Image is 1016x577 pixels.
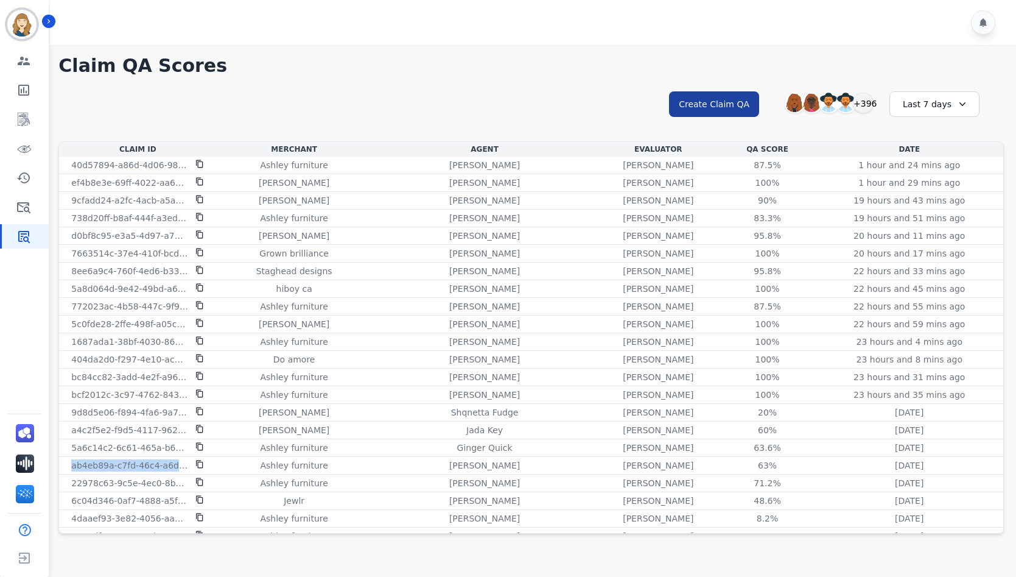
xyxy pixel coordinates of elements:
p: 772023ac-4b58-447c-9f91-ebd4b911498f [71,300,188,313]
p: [PERSON_NAME] [449,389,520,401]
p: [PERSON_NAME] [623,459,693,472]
p: [PERSON_NAME] [623,300,693,313]
p: [PERSON_NAME] [449,318,520,330]
p: [PERSON_NAME] [449,459,520,472]
p: 9d8d5e06-f894-4fa6-9a75-e697b1344d69 [71,406,188,419]
p: [PERSON_NAME] [623,389,693,401]
p: [PERSON_NAME] [449,212,520,224]
p: [PERSON_NAME] [623,247,693,260]
div: QA Score [722,144,813,154]
p: [PERSON_NAME] [449,353,520,366]
p: hiboy ca [276,283,312,295]
div: 100% [740,389,795,401]
p: [PERSON_NAME] [449,371,520,383]
p: [PERSON_NAME] [449,159,520,171]
p: [PERSON_NAME] [449,495,520,507]
p: [PERSON_NAME] [623,265,693,277]
p: Ashley furniture [260,512,328,525]
div: 95.8% [740,230,795,242]
p: [PERSON_NAME] [449,177,520,189]
p: 1 hour and 24 mins ago [858,159,960,171]
p: [PERSON_NAME] [623,353,693,366]
p: Shqnetta Fudge [451,406,519,419]
p: [PERSON_NAME] [623,177,693,189]
p: Jewlr [284,495,304,507]
div: 60% [740,424,795,436]
div: Last 7 days [889,91,979,117]
p: [DATE] [895,495,923,507]
button: Create Claim QA [669,91,759,117]
p: [DATE] [895,512,923,525]
div: 95.8% [740,265,795,277]
p: 19 hours and 51 mins ago [853,212,965,224]
p: d0bf8c95-e3a5-4d97-a747-707952e0d708 [71,230,188,242]
p: [PERSON_NAME] [623,212,693,224]
p: [DATE] [895,477,923,489]
p: [PERSON_NAME] [449,512,520,525]
p: [PERSON_NAME] [259,406,329,419]
p: Ashley furniture [260,442,328,454]
p: Ginger Quick [457,442,513,454]
p: [DATE] [895,459,923,472]
p: [PERSON_NAME] [259,424,329,436]
div: Claim Id [61,144,214,154]
p: [PERSON_NAME] [449,247,520,260]
div: 100% [740,336,795,348]
div: 100% [740,530,795,542]
p: 19 hours and 43 mins ago [853,194,965,207]
div: 100% [740,177,795,189]
p: 23 hours and 8 mins ago [857,353,962,366]
p: 4daaef93-3e82-4056-aa0f-c0b947ee265c [71,512,188,525]
p: [PERSON_NAME] [623,371,693,383]
p: [PERSON_NAME] [449,194,520,207]
div: 20% [740,406,795,419]
p: [PERSON_NAME] [623,159,693,171]
p: Grown brilliance [259,247,329,260]
p: 22 hours and 33 mins ago [853,265,965,277]
div: 83.3% [740,212,795,224]
p: 22 hours and 55 mins ago [853,300,965,313]
p: Ashley furniture [260,530,328,542]
p: [DATE] [895,424,923,436]
div: 8.2% [740,512,795,525]
p: [PERSON_NAME] [623,230,693,242]
p: Ashley furniture [260,389,328,401]
p: Ashley furniture [260,371,328,383]
p: 1 hour and 29 mins ago [858,177,960,189]
div: 87.5% [740,300,795,313]
div: 87.5% [740,159,795,171]
p: [PERSON_NAME] [623,194,693,207]
div: 100% [740,247,795,260]
p: 5c0fde28-2ffe-498f-a05c-376e06613d3e [71,318,188,330]
p: [PERSON_NAME] [623,424,693,436]
p: [PERSON_NAME] [259,318,329,330]
p: ef4b8e3e-69ff-4022-aa6b-a1e5759a8a5a [71,177,188,189]
p: a4c2f5e2-f9d5-4117-9620-17e7caba860c [71,424,188,436]
div: 100% [740,283,795,295]
p: [PERSON_NAME] [623,283,693,295]
p: [DATE] [895,530,923,542]
p: 9cfadd24-a2fc-4acb-a5aa-8b233b07d69a [71,194,188,207]
p: 5a8d064d-9e42-49bd-a693-2dc3d20134f8 [71,283,188,295]
p: [PERSON_NAME] [449,300,520,313]
p: [PERSON_NAME] [623,318,693,330]
p: 23 hours and 35 mins ago [853,389,965,401]
div: 100% [740,371,795,383]
div: 63.6% [740,442,795,454]
p: 6c04d346-0af7-4888-a5f7-5cfe3f321366 [71,495,188,507]
div: 100% [740,353,795,366]
p: [PERSON_NAME] [623,495,693,507]
p: 22 hours and 45 mins ago [853,283,965,295]
p: [PERSON_NAME] [449,265,520,277]
p: 23 hours and 31 mins ago [853,371,965,383]
p: ab4eb89a-c7fd-46c4-a6d9-98ecf8d8a431 [71,459,188,472]
div: 63% [740,459,795,472]
div: Evaluator [600,144,716,154]
h1: Claim QA Scores [58,55,1004,77]
div: 100% [740,318,795,330]
p: [PERSON_NAME] [449,530,520,542]
p: Do amore [273,353,315,366]
div: Merchant [219,144,370,154]
p: 7663514c-37e4-410f-bcd1-0990f5de6ca6 [71,247,188,260]
div: 71.2% [740,477,795,489]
